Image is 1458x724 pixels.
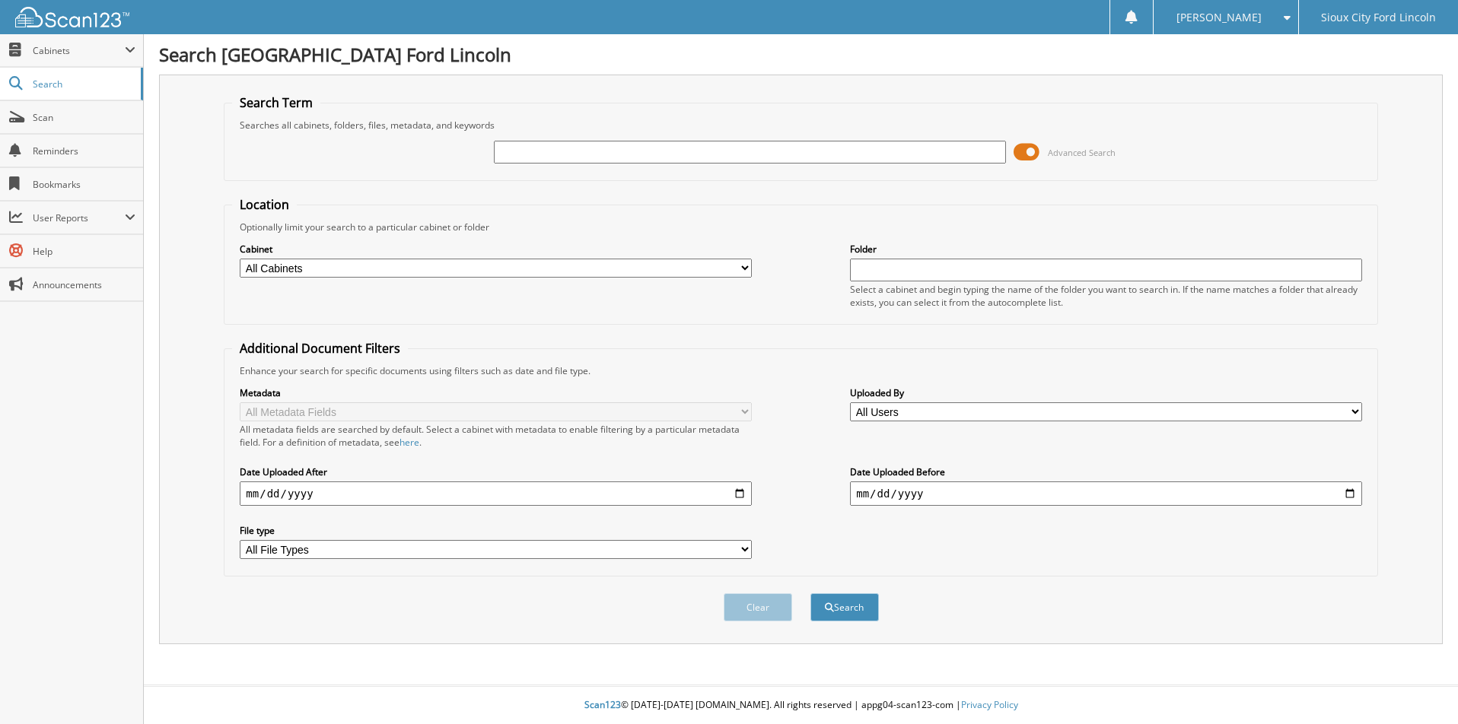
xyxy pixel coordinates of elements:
[724,593,792,621] button: Clear
[850,481,1361,506] input: end
[850,465,1361,478] label: Date Uploaded Before
[144,687,1458,724] div: © [DATE]-[DATE] [DOMAIN_NAME]. All rights reserved | appg04-scan123-com |
[240,243,751,256] label: Cabinet
[33,245,135,258] span: Help
[240,481,751,506] input: start
[33,111,135,124] span: Scan
[400,436,419,449] a: here
[584,698,621,711] span: Scan123
[850,386,1361,399] label: Uploaded By
[33,178,135,191] span: Bookmarks
[810,593,879,621] button: Search
[240,386,751,399] label: Metadata
[1048,147,1116,158] span: Advanced Search
[159,42,1443,67] h1: Search [GEOGRAPHIC_DATA] Ford Lincoln
[850,243,1361,256] label: Folder
[1382,651,1458,724] iframe: Chat Widget
[961,698,1018,711] a: Privacy Policy
[240,524,751,537] label: File type
[232,221,1369,233] div: Optionally limit your search to a particular cabinet or folder
[15,7,129,27] img: scan123-logo-white.svg
[232,340,408,357] legend: Additional Document Filters
[33,278,135,291] span: Announcements
[240,465,751,478] label: Date Uploaded After
[33,211,125,224] span: User Reports
[1321,13,1436,22] span: Sioux City Ford Lincoln
[240,423,751,449] div: All metadata fields are searched by default. Select a cabinet with metadata to enable filtering b...
[232,94,320,111] legend: Search Term
[232,196,297,213] legend: Location
[232,364,1369,377] div: Enhance your search for specific documents using filters such as date and file type.
[232,119,1369,132] div: Searches all cabinets, folders, files, metadata, and keywords
[850,283,1361,309] div: Select a cabinet and begin typing the name of the folder you want to search in. If the name match...
[1176,13,1262,22] span: [PERSON_NAME]
[33,144,135,157] span: Reminders
[33,44,125,57] span: Cabinets
[33,78,133,90] span: Search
